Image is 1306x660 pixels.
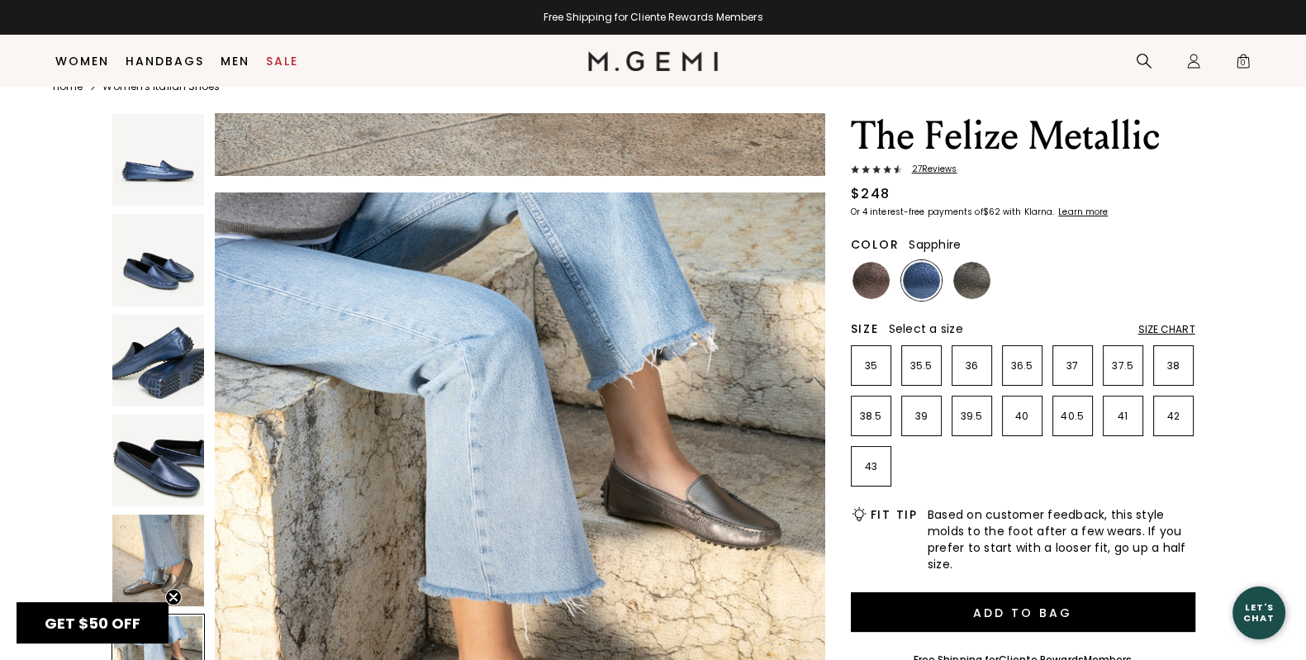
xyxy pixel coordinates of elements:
p: 41 [1104,410,1142,423]
p: 38 [1154,359,1193,373]
p: 40 [1003,410,1042,423]
h2: Fit Tip [871,508,918,521]
p: 36 [952,359,991,373]
span: Based on customer feedback, this style molds to the foot after a few wears. If you prefer to star... [928,506,1195,572]
klarna-placement-style-cta: Learn more [1058,206,1108,218]
img: Dark Gunmetal [953,262,990,299]
img: M.Gemi [588,51,718,71]
button: Close teaser [165,589,182,605]
span: 0 [1235,56,1251,73]
p: 35 [852,359,890,373]
p: 42 [1154,410,1193,423]
a: Men [221,55,249,68]
p: 39.5 [952,410,991,423]
span: GET $50 OFF [45,613,140,634]
p: 38.5 [852,410,890,423]
div: GET $50 OFFClose teaser [17,602,169,643]
img: The Felize Metallic [112,415,204,506]
span: 27 Review s [902,164,957,174]
span: Sapphire [909,236,961,253]
p: 35.5 [902,359,941,373]
p: 37 [1053,359,1092,373]
img: The Felize Metallic [112,114,204,206]
a: Sale [266,55,298,68]
p: 39 [902,410,941,423]
klarna-placement-style-body: Or 4 interest-free payments of [851,206,983,218]
a: Women [55,55,109,68]
div: Size Chart [1138,323,1195,336]
a: Handbags [126,55,204,68]
span: Select a size [889,321,963,337]
klarna-placement-style-body: with Klarna [1003,206,1057,218]
img: The Felize Metallic [112,214,204,306]
img: The Felize Metallic [112,315,204,406]
p: 43 [852,460,890,473]
h2: Size [851,322,879,335]
p: 40.5 [1053,410,1092,423]
img: Cocoa [852,262,890,299]
div: $248 [851,184,890,204]
img: The Felize Metallic [112,515,204,606]
img: Sapphire [903,262,940,299]
klarna-placement-style-amount: $62 [983,206,1000,218]
a: Learn more [1057,207,1108,217]
p: 36.5 [1003,359,1042,373]
p: 37.5 [1104,359,1142,373]
button: Add to Bag [851,592,1195,632]
h2: Color [851,238,900,251]
h1: The Felize Metallic [851,113,1195,159]
a: 27Reviews [851,164,1195,178]
div: Let's Chat [1232,602,1285,623]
